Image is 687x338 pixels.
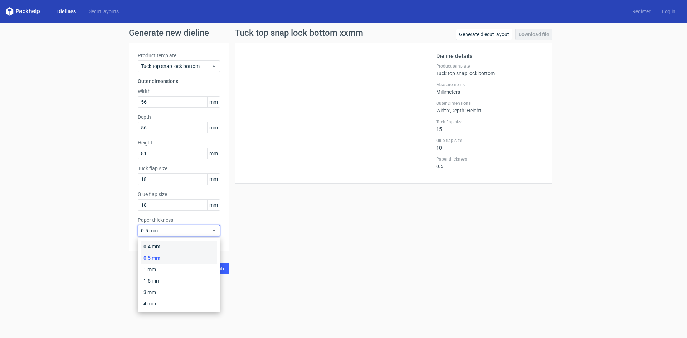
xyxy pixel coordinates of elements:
[466,108,482,113] span: , Height :
[82,8,125,15] a: Diecut layouts
[436,82,544,88] label: Measurements
[138,139,220,146] label: Height
[141,264,217,275] div: 1 mm
[141,286,217,298] div: 3 mm
[138,52,220,59] label: Product template
[436,156,544,169] div: 0.5
[436,101,544,106] label: Outer Dimensions
[141,241,217,252] div: 0.4 mm
[436,119,544,125] label: Tuck flap size
[436,82,544,95] div: Millimeters
[138,191,220,198] label: Glue flap size
[207,97,220,107] span: mm
[436,119,544,132] div: 15
[436,63,544,76] div: Tuck top snap lock bottom
[138,216,220,224] label: Paper thickness
[129,29,558,37] h1: Generate new dieline
[436,63,544,69] label: Product template
[207,148,220,159] span: mm
[141,227,211,234] span: 0.5 mm
[207,200,220,210] span: mm
[456,29,512,40] a: Generate diecut layout
[436,52,544,60] h2: Dieline details
[207,174,220,185] span: mm
[656,8,681,15] a: Log in
[207,122,220,133] span: mm
[138,88,220,95] label: Width
[141,298,217,309] div: 4 mm
[138,165,220,172] label: Tuck flap size
[141,252,217,264] div: 0.5 mm
[436,138,544,143] label: Glue flap size
[52,8,82,15] a: Dielines
[138,78,220,85] h3: Outer dimensions
[627,8,656,15] a: Register
[436,138,544,151] div: 10
[138,113,220,121] label: Depth
[450,108,466,113] span: , Depth :
[436,108,450,113] span: Width :
[141,63,211,70] span: Tuck top snap lock bottom
[141,275,217,286] div: 1.5 mm
[436,156,544,162] label: Paper thickness
[235,29,363,37] h1: Tuck top snap lock bottom xxmm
